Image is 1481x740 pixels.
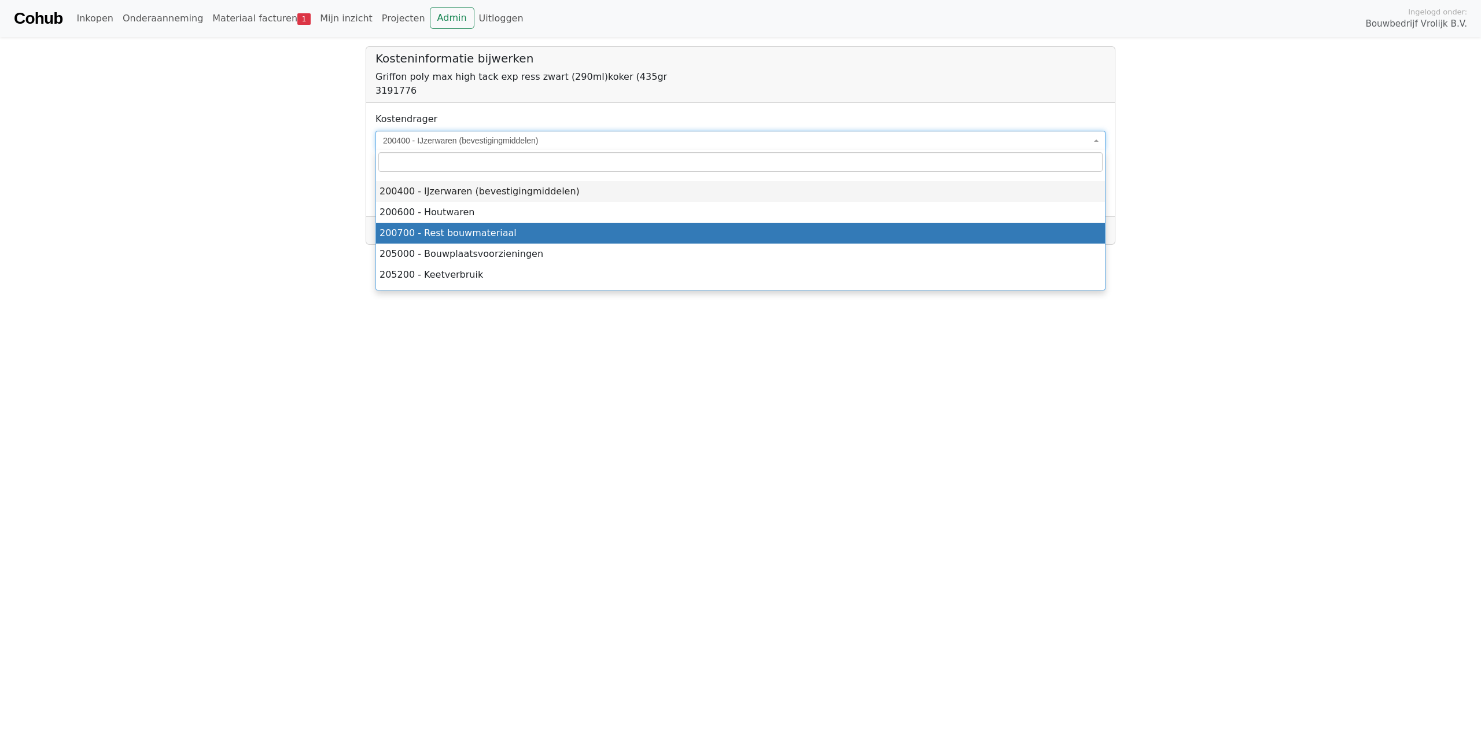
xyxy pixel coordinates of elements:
li: 205000 - Bouwplaatsvoorzieningen [376,244,1105,264]
a: Mijn inzicht [315,7,377,30]
span: Bouwbedrijf Vrolijk B.V. [1365,17,1467,31]
a: Cohub [14,5,62,32]
li: 200700 - Rest bouwmateriaal [376,223,1105,244]
a: Projecten [377,7,430,30]
h5: Kosteninformatie bijwerken [375,51,1106,65]
label: Kostendrager [375,112,437,126]
a: Uitloggen [474,7,528,30]
a: Admin [430,7,474,29]
li: 205200 - Keetverbruik [376,264,1105,285]
span: 200400 - IJzerwaren (bevestigingmiddelen) [375,131,1106,150]
div: 3191776 [375,84,1106,98]
a: Inkopen [72,7,117,30]
a: Materiaal facturen1 [208,7,315,30]
li: 200400 - IJzerwaren (bevestigingmiddelen) [376,181,1105,202]
div: Griffon poly max high tack exp ress zwart (290ml)koker (435gr [375,70,1106,84]
span: 200400 - IJzerwaren (bevestigingmiddelen) [383,135,1091,146]
a: Onderaanneming [118,7,208,30]
li: 205360 - Pallets [376,285,1105,306]
span: Ingelogd onder: [1408,6,1467,17]
span: 1 [297,13,311,25]
li: 200600 - Houtwaren [376,202,1105,223]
